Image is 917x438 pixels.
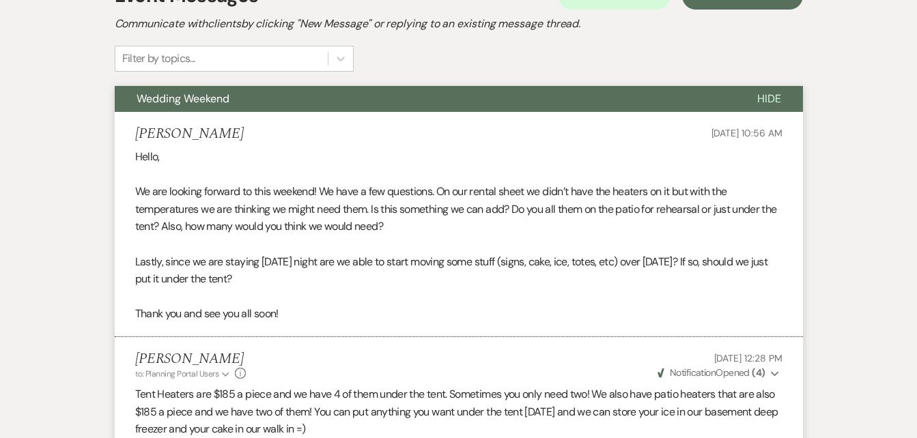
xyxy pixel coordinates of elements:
button: NotificationOpened (4) [655,366,782,380]
p: Hello, [135,148,782,166]
p: Lastly, since we are staying [DATE] night are we able to start moving some stuff (signs, cake, ic... [135,253,782,288]
button: Hide [735,86,803,112]
span: Wedding Weekend [137,91,229,106]
strong: ( 4 ) [752,366,765,379]
p: We are looking forward to this weekend! We have a few questions. On our rental sheet we didn’t ha... [135,183,782,235]
button: to: Planning Portal Users [135,368,232,380]
span: Opened [658,366,765,379]
h5: [PERSON_NAME] [135,351,246,368]
span: [DATE] 12:28 PM [714,352,782,364]
span: to: Planning Portal Users [135,368,219,379]
p: Tent Heaters are $185 a piece and we have 4 of them under the tent. Sometimes you only need two! ... [135,385,782,438]
div: Filter by topics... [122,50,195,67]
span: Hide [757,91,781,106]
h2: Communicate with clients by clicking "New Message" or replying to an existing message thread. [115,16,803,32]
p: Thank you and see you all soon! [135,305,782,323]
button: Wedding Weekend [115,86,735,112]
h5: [PERSON_NAME] [135,126,244,143]
span: Notification [670,366,716,379]
span: [DATE] 10:56 AM [711,127,782,139]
